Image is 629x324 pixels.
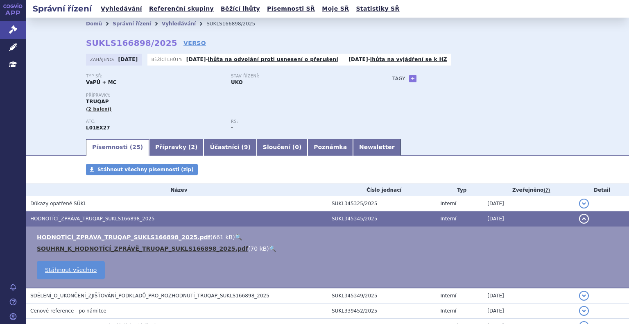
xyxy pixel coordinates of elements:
span: Cenové reference - po námitce [30,308,106,314]
span: Interní [441,216,457,222]
a: Běžící lhůty [218,3,262,14]
th: Zveřejněno [483,184,575,196]
span: Běžící lhůty: [152,56,184,63]
abbr: (?) [543,188,550,193]
a: Domů [86,21,102,27]
span: (2 balení) [86,106,112,112]
td: SUKL345325/2025 [328,196,437,211]
a: Vyhledávání [162,21,196,27]
th: Název [26,184,328,196]
td: SUKL345345/2025 [328,211,437,227]
a: Poznámka [308,139,353,156]
a: Statistiky SŘ [353,3,402,14]
p: - [186,56,338,63]
a: HODNOTÍCÍ_ZPRÁVA_TRUQAP_SUKLS166898_2025.pdf [37,234,210,240]
strong: [DATE] [186,57,206,62]
a: Přípravky (2) [149,139,204,156]
span: 70 kB [250,245,267,252]
a: Vyhledávání [98,3,145,14]
td: [DATE] [483,196,575,211]
p: Stav řízení: [231,74,368,79]
strong: [DATE] [118,57,138,62]
li: SUKLS166898/2025 [206,18,266,30]
p: Přípravky: [86,93,376,98]
th: Číslo jednací [328,184,437,196]
strong: - [231,125,233,131]
a: Písemnosti (25) [86,139,149,156]
td: [DATE] [483,288,575,304]
th: Typ [437,184,484,196]
strong: [DATE] [348,57,368,62]
p: - [348,56,447,63]
h2: Správní řízení [26,3,98,14]
button: detail [579,199,589,208]
a: Newsletter [353,139,401,156]
a: 🔍 [269,245,276,252]
td: [DATE] [483,304,575,319]
li: ( ) [37,233,621,241]
a: Písemnosti SŘ [265,3,317,14]
a: + [409,75,416,82]
button: detail [579,214,589,224]
a: Moje SŘ [319,3,351,14]
h3: Tagy [392,74,405,84]
td: SUKL345349/2025 [328,288,437,304]
span: Interní [441,201,457,206]
a: 🔍 [235,234,242,240]
span: 25 [132,144,140,150]
a: Sloučení (0) [257,139,308,156]
span: Stáhnout všechny písemnosti (zip) [97,167,194,172]
span: Interní [441,308,457,314]
td: [DATE] [483,211,575,227]
th: Detail [575,184,629,196]
span: Důkazy opatřené SÚKL [30,201,86,206]
a: lhůta na vyjádření se k HZ [370,57,447,62]
span: Zahájeno: [90,56,116,63]
p: RS: [231,119,368,124]
span: 9 [244,144,248,150]
strong: KAPIVASERTIB [86,125,110,131]
a: lhůta na odvolání proti usnesení o přerušení [208,57,338,62]
a: Stáhnout všechno [37,261,105,279]
a: Referenční skupiny [147,3,216,14]
a: Stáhnout všechny písemnosti (zip) [86,164,198,175]
td: SUKL339452/2025 [328,304,437,319]
strong: SUKLS166898/2025 [86,38,177,48]
p: ATC: [86,119,223,124]
p: Typ SŘ: [86,74,223,79]
strong: UKO [231,79,243,85]
span: 0 [295,144,299,150]
span: Interní [441,293,457,299]
button: detail [579,306,589,316]
span: SDĚLENÍ_O_UKONČENÍ_ZJIŠŤOVÁNÍ_PODKLADŮ_PRO_ROZHODNUTÍ_TRUQAP_SUKLS166898_2025 [30,293,269,299]
button: detail [579,291,589,301]
span: TRUQAP [86,99,109,104]
a: SOUHRN_K_HODNOTÍCÍ_ZPRÁVĚ_TRUQAP_SUKLS166898_2025.pdf [37,245,248,252]
a: Účastníci (9) [204,139,256,156]
a: VERSO [183,39,206,47]
span: HODNOTÍCÍ_ZPRÁVA_TRUQAP_SUKLS166898_2025 [30,216,155,222]
span: 661 kB [213,234,233,240]
strong: VaPÚ + MC [86,79,116,85]
span: 2 [191,144,195,150]
a: Správní řízení [113,21,151,27]
li: ( ) [37,245,621,253]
